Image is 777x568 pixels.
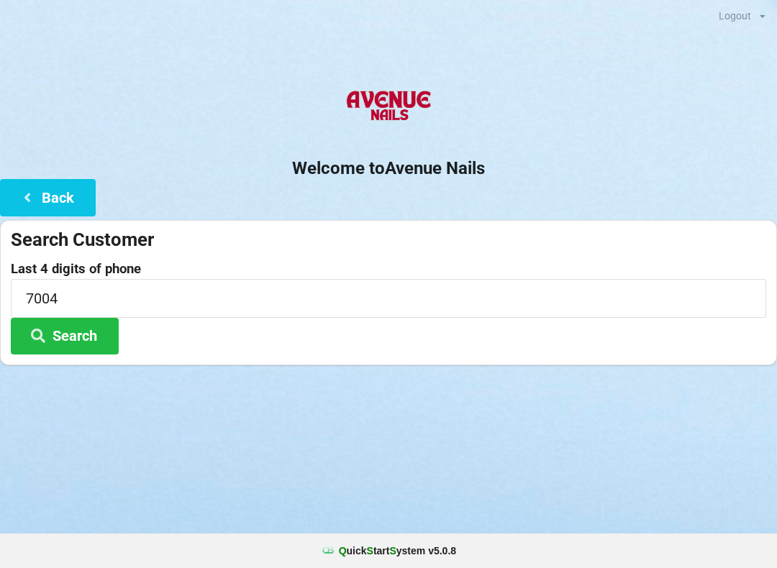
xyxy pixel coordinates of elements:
span: Q [339,545,347,556]
button: Search [11,318,119,354]
img: AvenueNails-Logo.png [340,78,436,136]
img: favicon.ico [321,544,335,558]
div: Logout [719,11,751,21]
div: Search Customer [11,228,766,252]
b: uick tart ystem v 5.0.8 [339,544,456,558]
label: Last 4 digits of phone [11,262,766,276]
input: 0000 [11,279,766,317]
span: S [389,545,396,556]
span: S [367,545,373,556]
